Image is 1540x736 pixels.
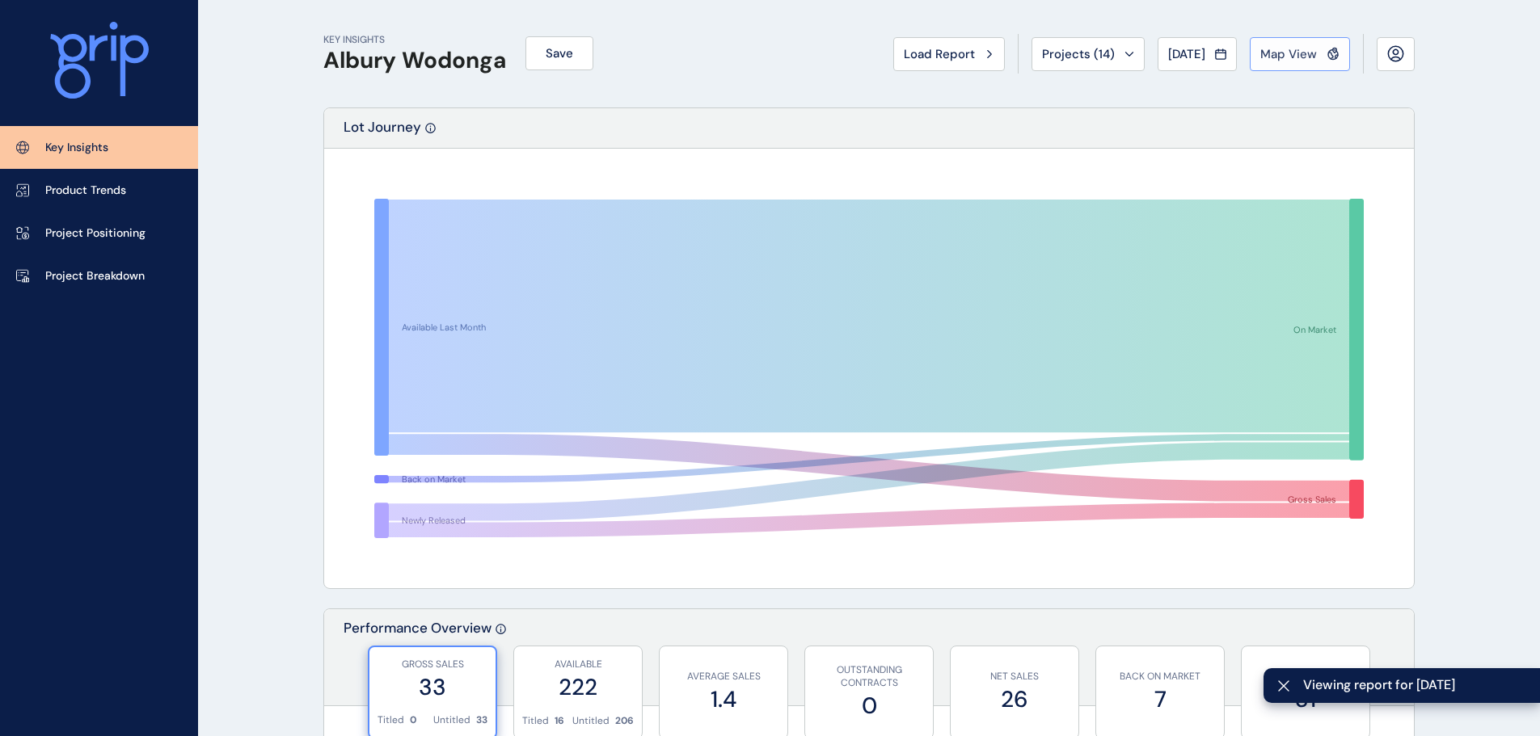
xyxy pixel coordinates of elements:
[959,683,1070,715] label: 26
[1158,37,1237,71] button: [DATE]
[893,37,1005,71] button: Load Report
[344,118,421,148] p: Lot Journey
[1104,683,1216,715] label: 7
[1260,46,1317,62] span: Map View
[410,713,416,727] p: 0
[45,140,108,156] p: Key Insights
[525,36,593,70] button: Save
[1250,37,1350,71] button: Map View
[959,670,1070,683] p: NET SALES
[1303,676,1527,694] span: Viewing report for [DATE]
[433,713,470,727] p: Untitled
[1168,46,1205,62] span: [DATE]
[378,671,487,703] label: 33
[323,33,506,47] p: KEY INSIGHTS
[813,663,925,691] p: OUTSTANDING CONTRACTS
[904,46,975,62] span: Load Report
[668,683,779,715] label: 1.4
[1250,670,1361,683] p: NEWLY RELEASED
[344,619,492,705] p: Performance Overview
[546,45,573,61] span: Save
[813,690,925,721] label: 0
[522,714,549,728] p: Titled
[378,713,404,727] p: Titled
[476,713,487,727] p: 33
[555,714,564,728] p: 16
[1032,37,1145,71] button: Projects (14)
[522,671,634,703] label: 222
[45,225,146,242] p: Project Positioning
[1250,683,1361,715] label: 31
[45,268,145,284] p: Project Breakdown
[572,714,610,728] p: Untitled
[668,670,779,683] p: AVERAGE SALES
[1042,46,1115,62] span: Projects ( 14 )
[378,658,487,671] p: GROSS SALES
[45,183,126,199] p: Product Trends
[522,658,634,671] p: AVAILABLE
[323,47,506,74] h1: Albury Wodonga
[1104,670,1216,683] p: BACK ON MARKET
[615,714,634,728] p: 206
